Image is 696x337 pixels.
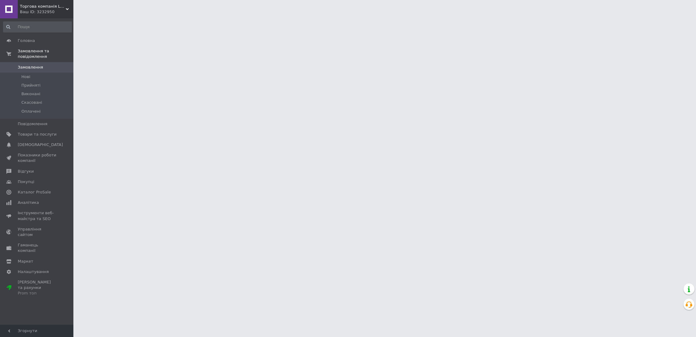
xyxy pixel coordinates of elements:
div: Prom топ [18,290,57,296]
span: Повідомлення [18,121,47,127]
input: Пошук [3,21,72,32]
span: Товари та послуги [18,132,57,137]
span: Прийняті [21,83,40,88]
span: Відгуки [18,169,34,174]
span: Налаштування [18,269,49,275]
span: Аналітика [18,200,39,205]
span: Виконані [21,91,40,97]
span: [DEMOGRAPHIC_DATA] [18,142,63,148]
span: Показники роботи компанії [18,152,57,163]
span: Замовлення та повідомлення [18,48,73,59]
span: Гаманець компанії [18,242,57,253]
span: Оплачені [21,109,41,114]
div: Ваш ID: 3232950 [20,9,73,15]
span: Покупці [18,179,34,185]
span: [PERSON_NAME] та рахунки [18,279,57,296]
span: Каталог ProSale [18,189,51,195]
span: Торгова компанія LOSSO [20,4,66,9]
span: Маркет [18,259,33,264]
span: Головна [18,38,35,43]
span: Нові [21,74,30,80]
span: Інструменти веб-майстра та SEO [18,210,57,221]
span: Скасовані [21,100,42,105]
span: Замовлення [18,65,43,70]
span: Управління сайтом [18,227,57,238]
